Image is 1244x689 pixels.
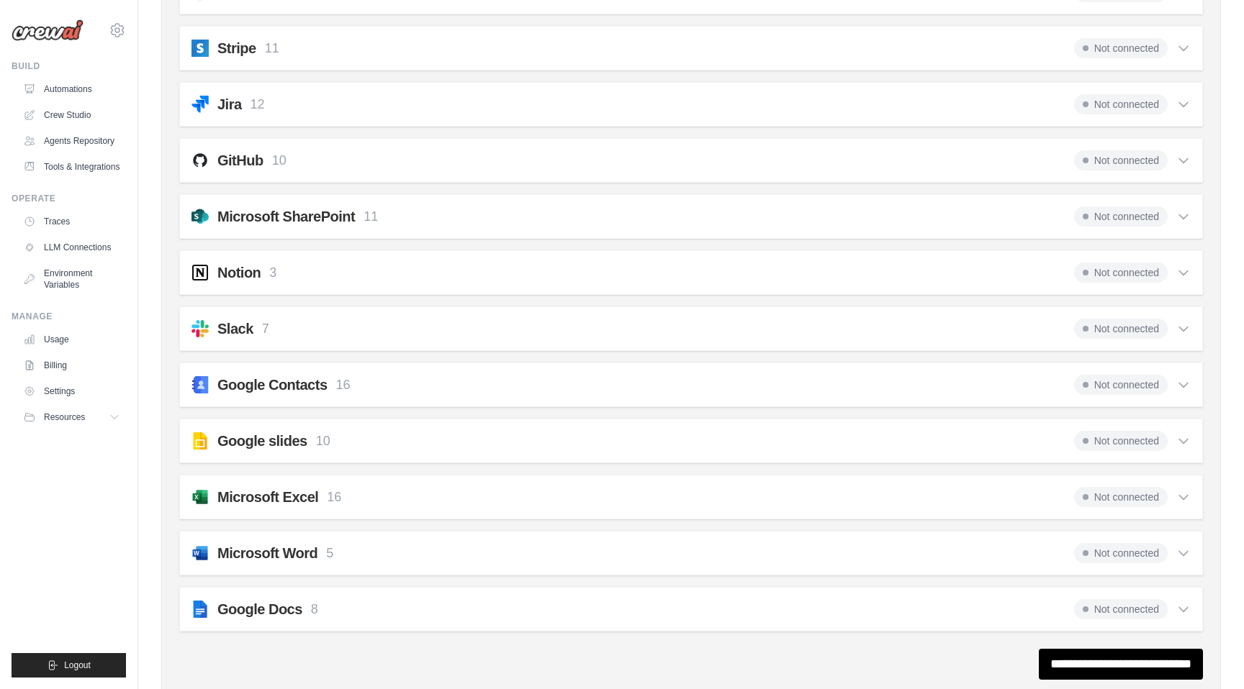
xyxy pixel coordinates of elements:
span: Not connected [1074,543,1168,563]
p: 7 [262,319,269,339]
button: Resources [17,406,126,429]
h2: Jira [217,94,242,114]
div: Build [12,60,126,72]
h2: GitHub [217,150,263,170]
h2: Google Docs [217,599,302,619]
img: slack.svg [191,320,209,337]
p: 16 [327,488,341,507]
a: Usage [17,328,126,351]
h2: Stripe [217,38,256,58]
p: 11 [364,207,378,227]
button: Logout [12,653,126,677]
img: svg+xml;base64,PHN2ZyB4bWxucz0iaHR0cDovL3d3dy53My5vcmcvMjAwMC9zdmciIGZpbGw9Im5vbmUiIHZpZXdCb3g9Ij... [191,264,209,281]
a: Automations [17,78,126,101]
span: Not connected [1074,375,1168,395]
div: Manage [12,311,126,322]
p: 5 [326,544,333,563]
h2: Google slides [217,431,307,451]
img: svg+xml;base64,PHN2ZyB4bWxucz0iaHR0cDovL3d3dy53My5vcmcvMjAwMC9zdmciIHZpZXdCb3g9IjAgMCAzMiAzMiI+PG... [191,488,209,506]
a: Traces [17,210,126,233]
img: svg+xml;base64,PHN2ZyB4bWxucz0iaHR0cDovL3d3dy53My5vcmcvMjAwMC9zdmciIHhtbDpzcGFjZT0icHJlc2VydmUiIH... [191,376,209,393]
h2: Google Contacts [217,375,328,395]
a: Billing [17,354,126,377]
h2: Slack [217,319,253,339]
span: Logout [64,660,91,671]
a: Settings [17,380,126,403]
img: Logo [12,19,84,41]
span: Not connected [1074,38,1168,58]
span: Not connected [1074,150,1168,170]
span: Not connected [1074,263,1168,283]
p: 11 [265,39,279,58]
p: 16 [336,375,351,395]
img: jira.svg [191,96,209,113]
img: stripe.svg [191,40,209,57]
span: Not connected [1074,94,1168,114]
a: Crew Studio [17,104,126,127]
a: LLM Connections [17,236,126,259]
span: Resources [44,411,85,423]
div: Operate [12,193,126,204]
img: github.svg [191,152,209,169]
p: 10 [272,151,287,170]
span: Not connected [1074,487,1168,507]
h2: Microsoft Word [217,543,317,563]
span: Not connected [1074,206,1168,227]
p: 10 [316,432,330,451]
img: svg+xml;base64,PHN2ZyB4bWxucz0iaHR0cDovL3d3dy53My5vcmcvMjAwMC9zdmciIHZpZXdCb3g9IjAgMCAzMiAzMiI+PG... [191,544,209,562]
p: 12 [251,95,265,114]
span: Not connected [1074,319,1168,339]
p: 8 [311,600,318,619]
h2: Notion [217,263,261,283]
img: svg+xml;base64,PHN2ZyB4bWxucz0iaHR0cDovL3d3dy53My5vcmcvMjAwMC9zdmciIHhtbDpzcGFjZT0icHJlc2VydmUiIH... [191,432,209,450]
img: svg+xml;base64,PHN2ZyB4bWxucz0iaHR0cDovL3d3dy53My5vcmcvMjAwMC9zdmciIGZpbGw9Im5vbmUiIHZpZXdCb3g9Ij... [191,208,209,225]
h2: Microsoft Excel [217,487,318,507]
a: Agents Repository [17,129,126,152]
p: 3 [269,263,276,283]
img: svg+xml;base64,PHN2ZyB4bWxucz0iaHR0cDovL3d3dy53My5vcmcvMjAwMC9zdmciIHhtbDpzcGFjZT0icHJlc2VydmUiIH... [191,601,209,618]
span: Not connected [1074,431,1168,451]
a: Environment Variables [17,262,126,296]
h2: Microsoft SharePoint [217,206,355,227]
span: Not connected [1074,599,1168,619]
a: Tools & Integrations [17,155,126,178]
